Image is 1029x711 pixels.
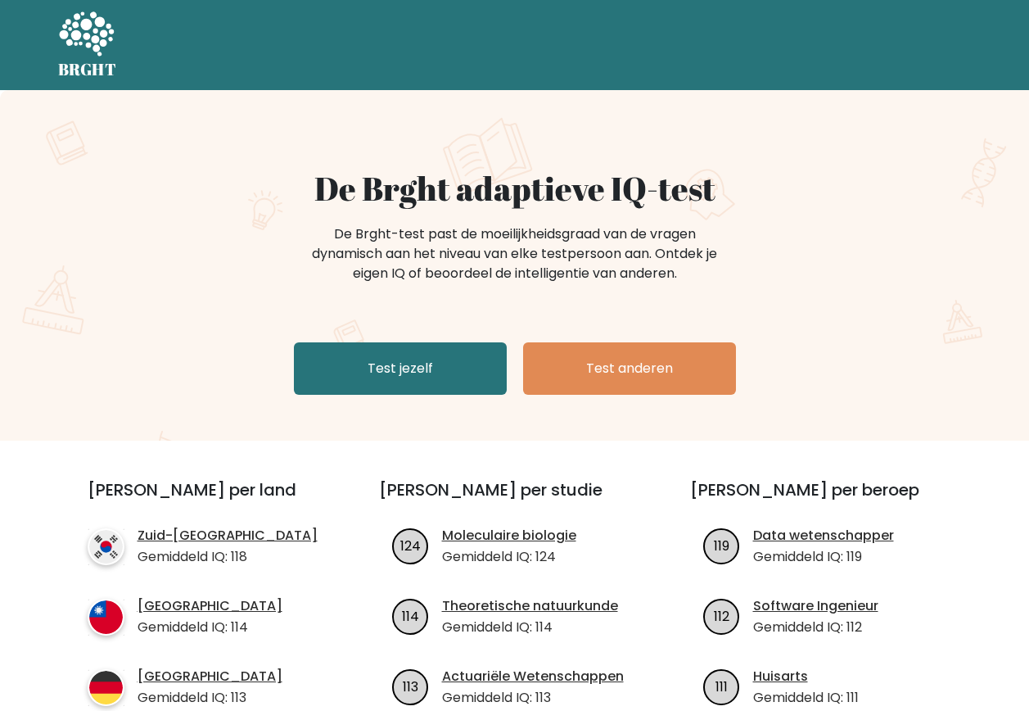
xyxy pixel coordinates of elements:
[523,342,736,395] a: Test anderen
[714,536,729,555] text: 119
[115,169,914,208] h1: De Brght adaptieve IQ-test
[753,667,859,686] a: Huisarts
[753,547,894,567] p: Gemiddeld IQ: 119
[138,547,318,567] p: Gemiddeld IQ: 118
[88,599,124,636] img: land
[442,547,576,567] p: Gemiddeld IQ: 124
[138,667,282,686] a: [GEOGRAPHIC_DATA]
[442,688,624,708] p: Gemiddeld IQ: 113
[88,480,320,519] h3: [PERSON_NAME] per land
[753,526,894,546] a: Data wetenschapper
[442,526,576,546] a: Moleculaire biologie
[403,677,418,695] text: 113
[715,677,728,695] text: 111
[310,224,720,283] div: De Brght-test past de moeilijkheidsgraad van de vragen dynamisch aan het niveau van elke testpers...
[88,669,124,706] img: land
[690,480,962,519] h3: [PERSON_NAME] per beroep
[138,596,282,616] a: [GEOGRAPHIC_DATA]
[753,688,859,708] p: Gemiddeld IQ: 111
[88,528,124,565] img: land
[714,606,729,625] text: 112
[294,342,507,395] a: Test jezelf
[402,606,419,625] text: 114
[442,596,618,616] a: Theoretische natuurkunde
[442,618,618,637] p: Gemiddeld IQ: 114
[442,667,624,686] a: Actuariële Wetenschappen
[753,618,878,637] p: Gemiddeld IQ: 112
[379,480,651,519] h3: [PERSON_NAME] per studie
[58,7,117,84] a: BRGHT
[58,60,117,79] h5: BRGHT
[753,596,878,616] a: Software Ingenieur
[138,618,282,637] p: Gemiddeld IQ: 114
[400,536,421,555] text: 124
[138,526,318,546] a: Zuid-[GEOGRAPHIC_DATA]
[138,688,282,708] p: Gemiddeld IQ: 113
